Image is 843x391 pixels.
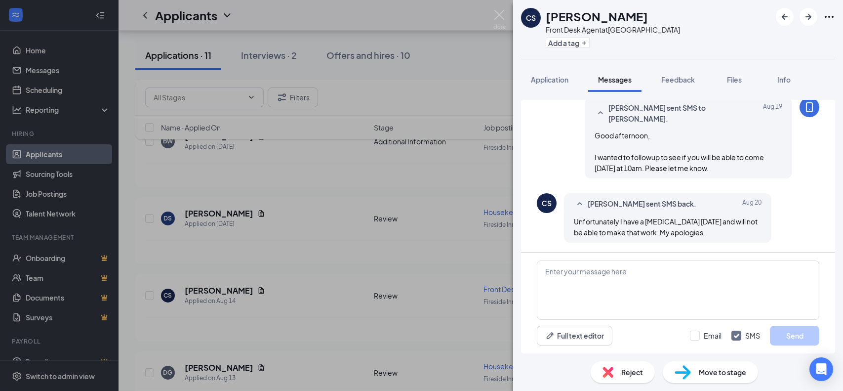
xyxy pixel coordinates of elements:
[595,107,606,119] svg: SmallChevronUp
[776,8,794,26] button: ArrowLeftNew
[546,38,590,48] button: PlusAdd a tag
[595,131,764,173] span: Good afternoon, I wanted to followup to see if you will be able to come [DATE] at 10am. Please le...
[777,75,791,84] span: Info
[574,198,586,210] svg: SmallChevronUp
[803,101,815,113] svg: MobileSms
[531,75,568,84] span: Application
[742,198,762,210] span: Aug 20
[699,367,746,378] span: Move to stage
[526,13,536,23] div: CS
[546,25,680,35] div: Front Desk Agent at [GEOGRAPHIC_DATA]
[803,11,814,23] svg: ArrowRight
[661,75,695,84] span: Feedback
[770,326,819,346] button: Send
[800,8,817,26] button: ArrowRight
[779,11,791,23] svg: ArrowLeftNew
[608,102,738,124] span: [PERSON_NAME] sent SMS to [PERSON_NAME].
[537,326,612,346] button: Full text editorPen
[588,198,696,210] span: [PERSON_NAME] sent SMS back.
[621,367,643,378] span: Reject
[581,40,587,46] svg: Plus
[727,75,742,84] span: Files
[574,217,758,237] span: Unfortunately I have a [MEDICAL_DATA] [DATE] and will not be able to make that work. My apologies.
[809,357,833,381] div: Open Intercom Messenger
[546,8,648,25] h1: [PERSON_NAME]
[542,198,552,208] div: CS
[545,331,555,341] svg: Pen
[763,102,782,124] span: Aug 19
[823,11,835,23] svg: Ellipses
[598,75,632,84] span: Messages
